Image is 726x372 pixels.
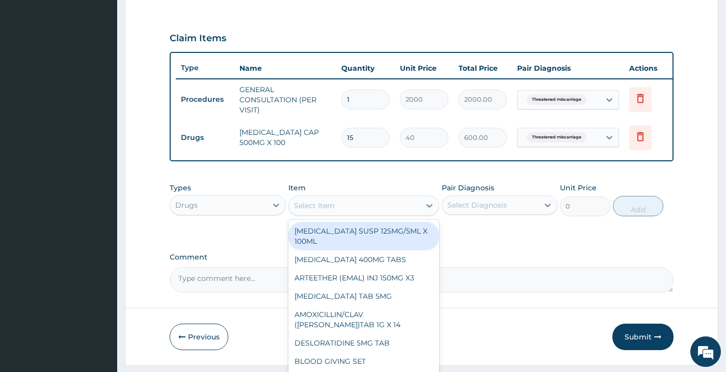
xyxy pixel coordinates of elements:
[176,128,234,147] td: Drugs
[288,287,440,305] div: [MEDICAL_DATA] TAB 5MG
[612,324,674,350] button: Submit
[288,334,440,352] div: DESLORATIDINE 5MG TAB
[53,57,171,70] div: Chat with us now
[5,256,194,292] textarea: Type your message and hit 'Enter'
[170,184,191,192] label: Types
[234,79,336,120] td: GENERAL CONSULTATION (PER VISIT)
[175,200,198,210] div: Drugs
[624,58,675,78] th: Actions
[442,183,494,193] label: Pair Diagnosis
[19,51,41,76] img: d_794563401_company_1708531726252_794563401
[288,352,440,370] div: BLOOD GIVING SET
[336,58,395,78] th: Quantity
[560,183,597,193] label: Unit Price
[288,183,306,193] label: Item
[167,5,192,30] div: Minimize live chat window
[527,95,586,105] span: Threatened miscarriage
[613,196,663,216] button: Add
[59,118,141,220] span: We're online!
[288,305,440,334] div: AMOXICILLIN/CLAV ([PERSON_NAME])TAB 1G X 14
[170,324,228,350] button: Previous
[170,33,226,44] h3: Claim Items
[234,122,336,153] td: [MEDICAL_DATA] CAP 500MG X 100
[176,90,234,109] td: Procedures
[527,132,586,142] span: Threatened miscarriage
[176,59,234,77] th: Type
[395,58,453,78] th: Unit Price
[512,58,624,78] th: Pair Diagnosis
[234,58,336,78] th: Name
[447,200,507,210] div: Select Diagnosis
[294,201,335,211] div: Select Item
[288,269,440,287] div: ARTEETHER (EMAL) INJ 150MG X3
[170,253,674,262] label: Comment
[453,58,512,78] th: Total Price
[288,222,440,250] div: [MEDICAL_DATA] SUSP 125MG/5ML X 100ML
[288,250,440,269] div: [MEDICAL_DATA] 400MG TABS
